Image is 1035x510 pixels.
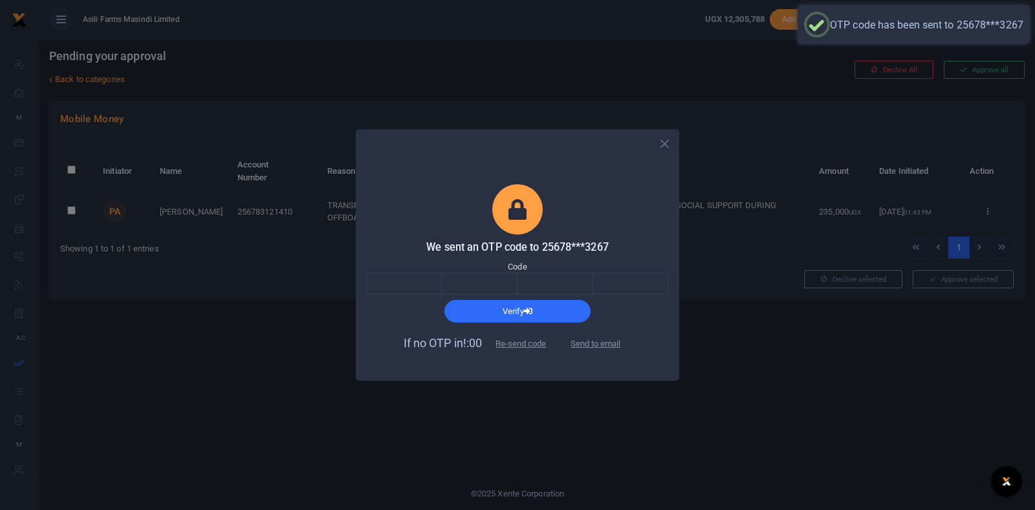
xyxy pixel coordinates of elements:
div: Open Intercom Messenger [991,466,1022,497]
button: Verify [444,300,591,322]
button: Close [655,134,674,153]
label: Code [508,260,527,273]
span: !:00 [463,336,482,350]
div: OTP code has been sent to 25678***3267 [830,19,1023,31]
span: If no OTP in [404,336,558,350]
h5: We sent an OTP code to 25678***3267 [366,241,669,254]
